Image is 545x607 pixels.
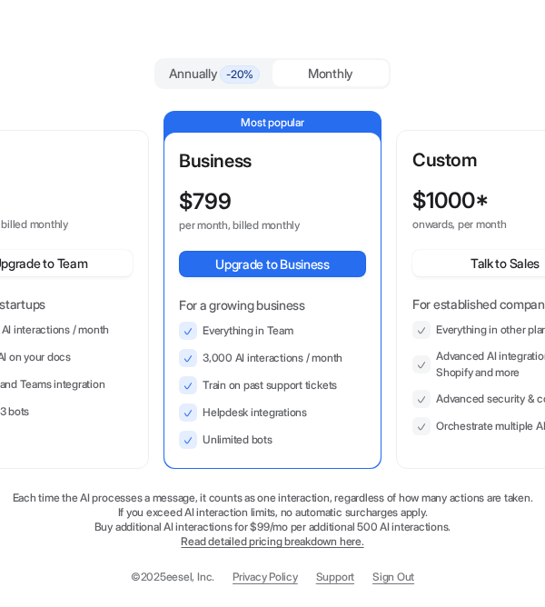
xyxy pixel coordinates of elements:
[179,189,232,214] p: $ 799
[179,403,366,422] li: Helpdesk integrations
[233,569,298,585] a: Privacy Policy
[372,569,414,585] a: Sign Out
[316,569,354,585] span: Support
[179,251,366,277] button: Upgrade to Business
[412,188,489,214] p: $ 1000*
[179,376,366,394] li: Train on past support tickets
[131,569,214,585] p: © 2025 eesel, Inc.
[179,431,366,449] li: Unlimited bots
[179,349,366,367] li: 3,000 AI interactions / month
[179,322,366,340] li: Everything in Team
[220,65,260,84] span: -20%
[272,60,389,86] div: Monthly
[179,295,366,314] p: For a growing business
[181,534,363,548] a: Read detailed pricing breakdown here.
[179,218,333,233] p: per month, billed monthly
[163,64,265,84] div: Annually
[179,147,366,174] p: Business
[164,112,381,134] p: Most popular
